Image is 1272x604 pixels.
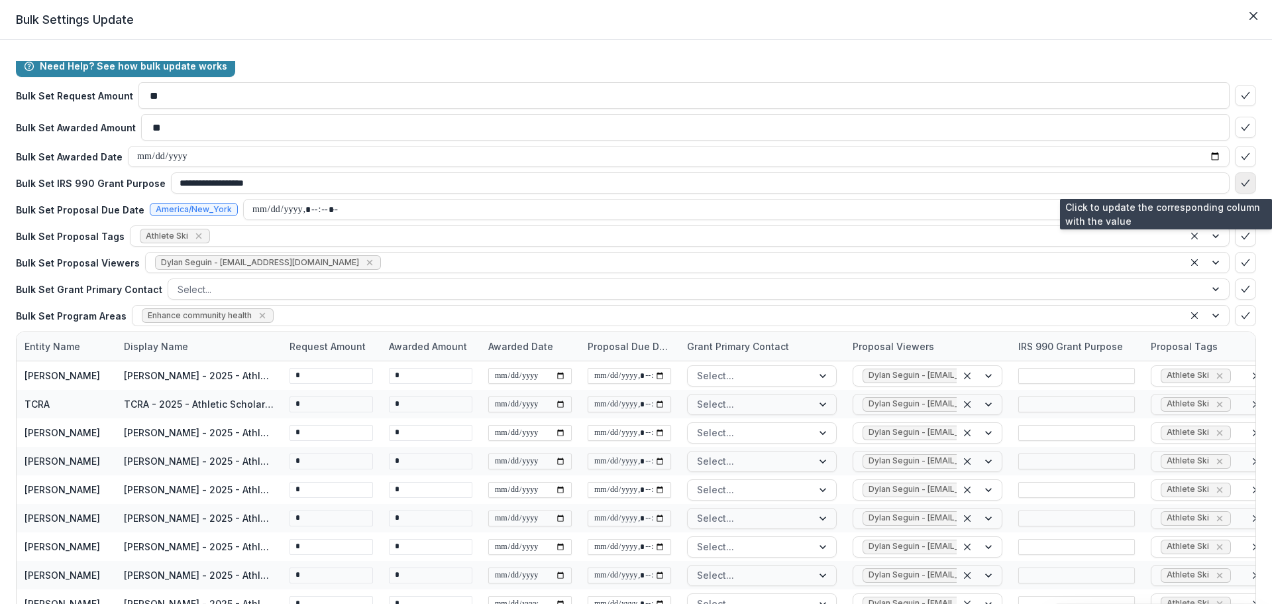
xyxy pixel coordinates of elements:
div: IRS 990 Grant Purpose [1010,332,1143,361]
div: Remove Athlete Ski [1213,426,1226,440]
div: Grant Primary Contact [679,339,797,353]
div: [PERSON_NAME] - 2025 - Athletic Scholarship Program [124,568,274,582]
span: Dylan Seguin - [EMAIL_ADDRESS][DOMAIN_NAME] [869,542,1067,551]
div: Clear selected options [959,539,975,555]
div: Clear selected options [959,568,975,583]
button: bulk-confirm-option [1235,305,1256,326]
div: Clear selected options [1248,368,1264,384]
div: Entity Name [17,339,88,353]
div: Display Name [116,339,196,353]
div: [PERSON_NAME] - 2025 - Athletic Scholarship Program [124,426,274,440]
div: Remove Athlete Ski [1213,483,1226,497]
div: Display Name [116,332,282,361]
span: Athlete Ski [146,231,188,241]
div: Remove Enhance community health [256,309,269,322]
span: Dylan Seguin - [EMAIL_ADDRESS][DOMAIN_NAME] [869,456,1067,465]
div: [PERSON_NAME] - 2025 - Athletic Scholarship Program [124,483,274,497]
div: Clear selected options [959,368,975,384]
div: Request Amount [282,332,381,361]
span: Dylan Seguin - [EMAIL_ADDRESS][DOMAIN_NAME] [869,399,1067,408]
p: Bulk Set Proposal Tags [16,229,125,243]
div: Entity Name [17,332,116,361]
p: Bulk Set Proposal Due Date [16,203,144,217]
div: [PERSON_NAME] - 2025 - Athletic Scholarship Program [124,369,274,383]
div: Proposal Viewers [845,332,1010,361]
div: Remove Athlete Ski [1213,512,1226,525]
div: Clear selected options [1248,425,1264,441]
div: [PERSON_NAME] [25,369,100,383]
button: bulk-confirm-option [1235,199,1256,220]
div: Clear selected options [959,482,975,498]
div: Proposal Due Date [580,339,679,353]
div: Remove Athlete Ski [1213,398,1226,411]
p: Request Amount [290,339,366,353]
button: bulk-confirm-option [1235,146,1256,167]
button: bulk-confirm-option [1235,225,1256,247]
div: IRS 990 Grant Purpose [1010,339,1131,353]
button: bulk-confirm-option [1235,172,1256,194]
span: Enhance community health [148,311,252,320]
div: [PERSON_NAME] [25,483,100,497]
button: bulk-confirm-option [1235,278,1256,300]
div: Clear selected options [1248,511,1264,526]
p: Bulk Set Awarded Date [16,150,123,164]
span: Athlete Ski [1167,399,1209,408]
span: Athlete Ski [1167,542,1209,551]
p: Bulk Set Program Areas [16,309,127,323]
div: Clear selected options [1248,396,1264,412]
div: Remove Athlete Ski [1213,369,1226,383]
span: Athlete Ski [1167,570,1209,579]
span: Athlete Ski [1167,428,1209,437]
div: TCRA [25,397,50,411]
div: Clear selected options [1248,568,1264,583]
button: bulk-confirm-option [1235,252,1256,273]
span: Athlete Ski [1167,371,1209,380]
span: Dylan Seguin - [EMAIL_ADDRESS][DOMAIN_NAME] [869,570,1067,579]
div: Proposal Due Date [580,332,679,361]
p: Bulk Set Request Amount [16,89,133,103]
div: [PERSON_NAME] - 2025 - Athletic Scholarship Program [124,540,274,554]
div: Remove Athlete Ski [1213,540,1226,554]
div: Clear selected options [1248,453,1264,469]
button: bulk-confirm-option [1235,85,1256,106]
span: Dylan Seguin - [EMAIL_ADDRESS][DOMAIN_NAME] [161,258,359,267]
span: Athlete Ski [1167,485,1209,494]
div: [PERSON_NAME] [25,540,100,554]
div: Clear selected options [1248,539,1264,555]
div: Clear selected options [1187,308,1202,324]
span: Athlete Ski [1167,513,1209,522]
div: Grant Primary Contact [679,332,845,361]
span: Dylan Seguin - [EMAIL_ADDRESS][DOMAIN_NAME] [869,485,1067,494]
p: Bulk Set IRS 990 Grant Purpose [16,176,166,190]
p: Bulk Set Proposal Viewers [16,256,140,270]
button: Close [1243,5,1264,27]
div: [PERSON_NAME] [25,426,100,440]
div: Remove Athlete Ski [192,229,205,243]
button: bulk-confirm-option [1235,117,1256,138]
div: Clear selected options [1187,228,1202,244]
span: Athlete Ski [1167,456,1209,465]
span: Dylan Seguin - [EMAIL_ADDRESS][DOMAIN_NAME] [869,513,1067,522]
div: Clear selected options [959,453,975,469]
div: [PERSON_NAME] [25,568,100,582]
button: Need Help? See how bulk update works [16,56,235,77]
div: Awarded Amount [381,332,480,361]
div: Clear selected options [1187,255,1202,271]
div: Awarded Date [480,339,561,353]
p: Bulk Set Awarded Amount [16,121,136,135]
div: Remove Athlete Ski [1213,569,1226,582]
div: Remove Athlete Ski [1213,455,1226,468]
div: Clear selected options [959,396,975,412]
div: Proposal Tags [1143,339,1226,353]
div: Awarded Date [480,332,580,361]
div: Clear selected options [959,425,975,441]
div: Awarded Amount [381,339,475,353]
div: Remove Dylan Seguin - dylan@cliffamilyfoundation.org [363,256,376,269]
div: [PERSON_NAME] - 2025 - Athletic Scholarship Program [124,511,274,525]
